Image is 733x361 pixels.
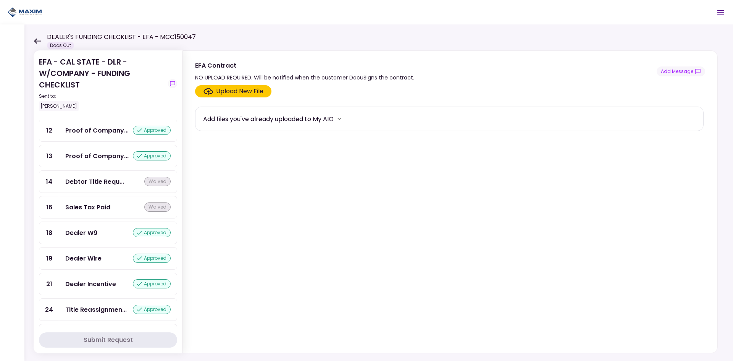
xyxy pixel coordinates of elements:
div: Docs Out [47,42,74,49]
button: show-messages [168,79,177,88]
a: 24Title Reassignmentapproved [39,298,177,321]
div: approved [133,279,171,288]
div: EFA ContractNO UPLOAD REQUIRED. Will be notified when the customer DocuSigns the contract.show-me... [182,50,718,353]
div: approved [133,254,171,263]
div: Sent to: [39,93,165,100]
div: Dealer W9 [65,228,97,238]
a: 25Title Applicationapproved [39,324,177,346]
button: show-messages [657,66,705,76]
div: 14 [39,171,59,193]
div: Submit Request [84,335,133,345]
button: Open menu [712,3,730,21]
div: Dealer Wire [65,254,102,263]
div: approved [133,126,171,135]
div: approved [133,151,171,160]
div: Dealer Incentive [65,279,116,289]
a: 19Dealer Wireapproved [39,247,177,270]
a: 16Sales Tax Paidwaived [39,196,177,219]
div: 16 [39,196,59,218]
div: 12 [39,120,59,141]
div: Proof of Company FEIN [65,151,129,161]
div: 19 [39,248,59,269]
button: more [334,113,345,125]
button: Submit Request [39,332,177,348]
div: [PERSON_NAME] [39,101,79,111]
img: Partner icon [8,6,42,18]
div: approved [133,228,171,237]
a: 21Dealer Incentiveapproved [39,273,177,295]
span: Click here to upload the required document [195,85,271,97]
div: 25 [39,324,59,346]
div: Sales Tax Paid [65,202,110,212]
div: EFA - CAL STATE - DLR - W/COMPANY - FUNDING CHECKLIST [39,56,165,111]
div: Title Reassignment [65,305,127,314]
div: Debtor Title Requirements - Other Requirements [65,177,124,186]
a: 12Proof of Company Ownershipapproved [39,119,177,142]
a: 13Proof of Company FEINapproved [39,145,177,167]
div: Add files you've already uploaded to My AIO [203,114,334,124]
h1: DEALER'S FUNDING CHECKLIST - EFA - MCC150047 [47,32,196,42]
div: Upload New File [216,87,263,96]
a: 18Dealer W9approved [39,222,177,244]
div: 18 [39,222,59,244]
div: approved [133,305,171,314]
div: Proof of Company Ownership [65,126,129,135]
div: EFA Contract [195,61,414,70]
div: 13 [39,145,59,167]
div: waived [144,202,171,212]
a: 14Debtor Title Requirements - Other Requirementswaived [39,170,177,193]
div: NO UPLOAD REQUIRED. Will be notified when the customer DocuSigns the contract. [195,73,414,82]
div: waived [144,177,171,186]
div: 21 [39,273,59,295]
div: 24 [39,299,59,321]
